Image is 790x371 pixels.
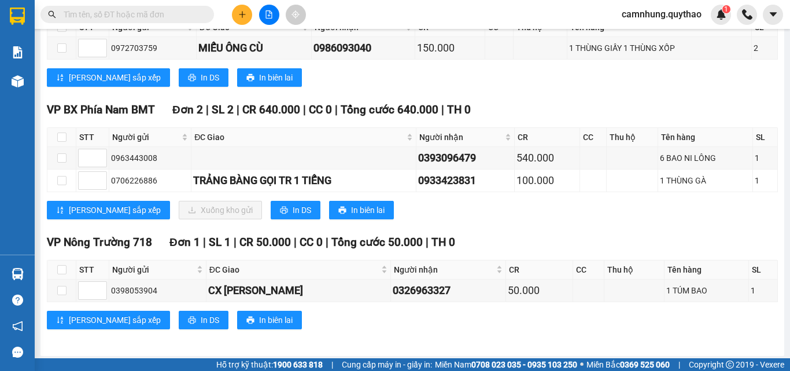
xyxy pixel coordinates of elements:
span: Hỗ trợ kỹ thuật: [216,358,323,371]
span: TH 0 [447,103,471,116]
button: sort-ascending[PERSON_NAME] sắp xếp [47,68,170,87]
div: 0963443008 [111,152,189,164]
div: 100.000 [516,172,578,189]
span: printer [188,74,196,83]
strong: 0369 525 060 [620,360,670,369]
button: file-add [259,5,279,25]
span: Người nhận [394,263,494,276]
span: Người gửi [112,131,179,144]
span: aim [291,10,300,19]
th: STT [76,260,109,280]
span: Người nhận [419,131,502,144]
span: TH 0 [431,236,455,249]
span: | [331,358,333,371]
span: VP Nông Trường 718 [47,236,152,249]
img: logo-vxr [10,8,25,25]
span: question-circle [12,295,23,306]
span: copyright [726,361,734,369]
span: VP BX Phía Nam BMT [47,103,155,116]
div: 0393096479 [418,150,512,166]
span: caret-down [768,9,778,20]
th: CR [506,260,573,280]
div: 1 [755,174,776,187]
span: CC 0 [309,103,332,116]
span: | [426,236,429,249]
button: plus [232,5,252,25]
span: Đơn 1 [169,236,200,249]
span: printer [246,316,254,325]
button: printerIn biên lai [237,68,302,87]
span: sort-ascending [56,74,64,83]
div: 0933423831 [418,172,512,189]
strong: 1900 633 818 [273,360,323,369]
span: | [326,236,328,249]
th: Thu hộ [607,128,658,147]
div: 0986093040 [313,40,413,56]
div: 150.000 [417,40,483,56]
span: SL 2 [212,103,234,116]
span: CR 50.000 [239,236,291,249]
button: printerIn DS [271,201,320,219]
th: Tên hàng [665,260,748,280]
span: ĐC Giao [209,263,379,276]
span: Tổng cước 640.000 [341,103,438,116]
img: icon-new-feature [716,9,726,20]
th: SL [753,128,778,147]
input: Tìm tên, số ĐT hoặc mã đơn [64,8,200,21]
span: sort-ascending [56,316,64,325]
span: camnhung.quythao [612,7,711,21]
div: 50.000 [508,282,571,299]
div: 540.000 [516,150,578,166]
span: SL 1 [209,236,231,249]
th: CR [515,128,581,147]
span: ĐC Giao [194,131,404,144]
button: printerIn DS [179,68,228,87]
div: 0326963327 [393,282,504,299]
span: Cung cấp máy in - giấy in: [342,358,432,371]
span: | [335,103,338,116]
div: 1 THÙNG GIẤY 1 THÙNG XỐP [569,42,749,54]
span: In DS [201,314,219,326]
span: | [237,103,239,116]
span: printer [338,206,346,215]
th: STT [76,128,109,147]
span: 1 [724,5,728,13]
button: sort-ascending[PERSON_NAME] sắp xếp [47,311,170,329]
span: Tổng cước 50.000 [331,236,423,249]
button: caret-down [763,5,783,25]
span: file-add [265,10,273,19]
span: sort-ascending [56,206,64,215]
div: 0706226886 [111,174,189,187]
strong: 0708 023 035 - 0935 103 250 [471,360,577,369]
div: TRẢNG BÀNG GỌI TR 1 TIẾNG [193,172,414,189]
img: warehouse-icon [12,268,24,280]
div: 1 TÚM BAO [666,284,746,297]
div: 1 [755,152,776,164]
span: In DS [293,204,311,216]
img: phone-icon [742,9,752,20]
button: aim [286,5,306,25]
th: CC [573,260,604,280]
sup: 1 [722,5,730,13]
button: downloadXuống kho gửi [179,201,262,219]
span: In biên lai [259,71,293,84]
span: CR 640.000 [242,103,300,116]
span: | [303,103,306,116]
div: CX [PERSON_NAME] [208,282,389,299]
div: 0398053904 [111,284,204,297]
span: | [678,358,680,371]
div: 1 [751,284,776,297]
div: 0972703759 [111,42,194,54]
span: [PERSON_NAME] sắp xếp [69,71,161,84]
span: printer [246,74,254,83]
span: | [441,103,444,116]
th: CC [580,128,607,147]
span: printer [188,316,196,325]
span: ⚪️ [580,362,584,367]
th: SL [749,260,778,280]
button: printerIn biên lai [237,311,302,329]
img: warehouse-icon [12,75,24,87]
span: | [294,236,297,249]
button: printerIn DS [179,311,228,329]
span: printer [280,206,288,215]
